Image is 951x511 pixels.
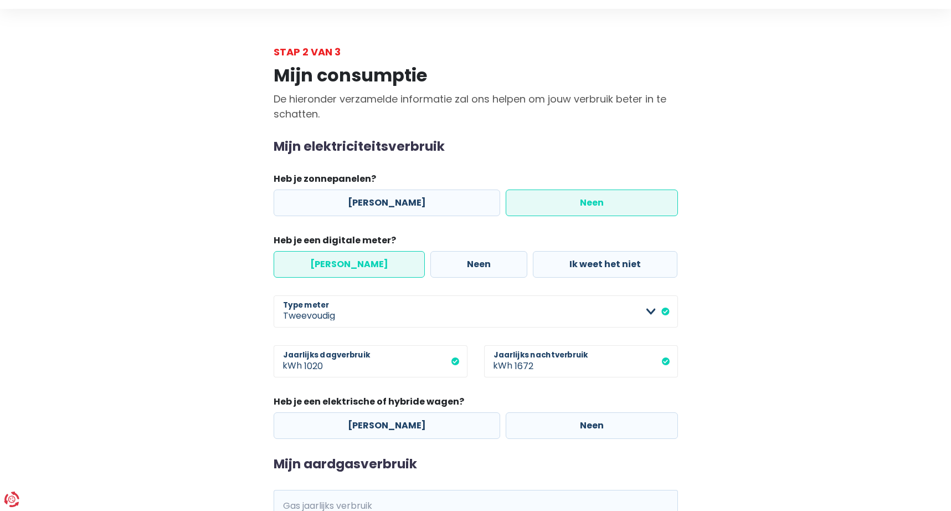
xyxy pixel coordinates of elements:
label: [PERSON_NAME] [274,251,425,278]
legend: Heb je zonnepanelen? [274,172,678,190]
legend: Heb je een elektrische of hybride wagen? [274,395,678,412]
span: kWh [484,345,515,377]
h1: Mijn consumptie [274,65,678,86]
label: Neen [506,412,678,439]
h2: Mijn aardgasverbruik [274,457,678,472]
div: Stap 2 van 3 [274,44,678,59]
label: Ik weet het niet [533,251,677,278]
p: De hieronder verzamelde informatie zal ons helpen om jouw verbruik beter in te schatten. [274,91,678,121]
label: Neen [506,190,678,216]
label: [PERSON_NAME] [274,190,500,216]
span: kWh [274,345,304,377]
legend: Heb je een digitale meter? [274,234,678,251]
label: [PERSON_NAME] [274,412,500,439]
h2: Mijn elektriciteitsverbruik [274,139,678,155]
label: Neen [430,251,527,278]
